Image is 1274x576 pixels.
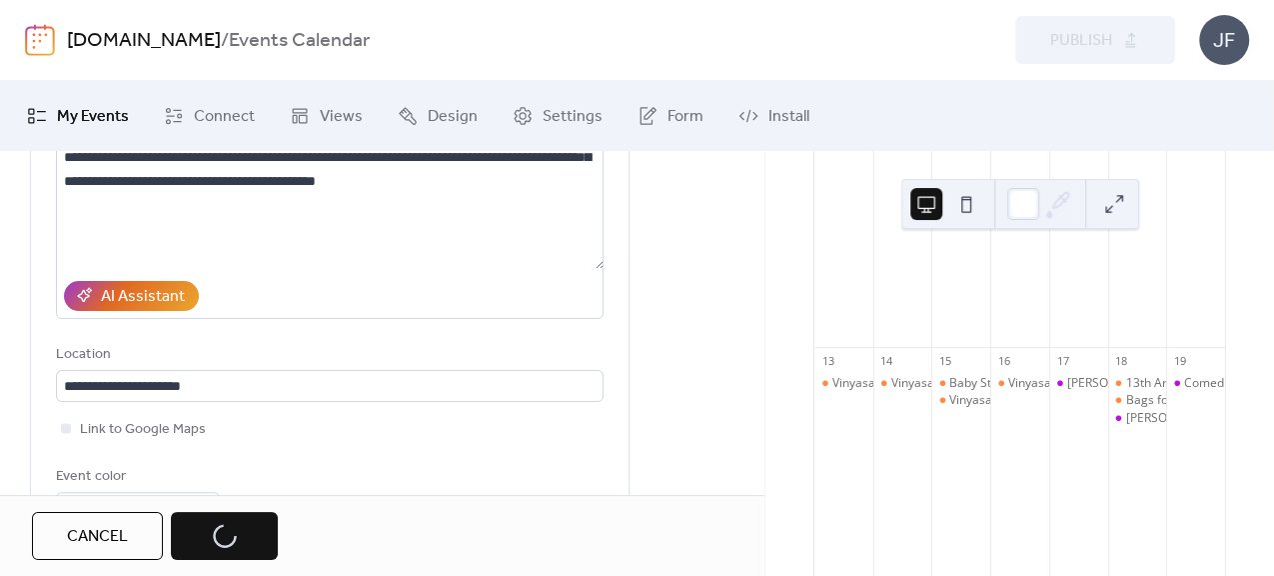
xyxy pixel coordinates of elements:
[56,343,600,367] div: Location
[623,89,718,143] a: Form
[1199,15,1249,65] div: JF
[768,105,809,129] span: Install
[67,525,128,549] span: Cancel
[1172,353,1187,368] div: 19
[32,512,163,560] button: Cancel
[67,22,221,60] a: [DOMAIN_NAME]
[229,22,370,60] b: Events Calendar
[990,375,1049,392] div: Vinyasa Flow Yoga Class with Instructor Sara Wheeler of Welcome Home Yoga
[1055,353,1070,368] div: 17
[996,353,1011,368] div: 16
[1108,375,1167,392] div: 13th Annual Archaeology Fair
[101,285,185,309] div: AI Assistant
[931,375,990,392] div: Baby Storytime
[1108,392,1167,409] div: Bags for Wags
[275,89,378,143] a: Views
[80,418,206,442] span: Link to Google Maps
[873,375,932,392] div: Vinyasa Flow Yoga Class with Instructor Sara Wheeler of Welcome Home Yoga
[820,353,835,368] div: 13
[1108,410,1167,427] div: Lance Burton Master Magician & Friends
[57,105,129,129] span: My Events
[12,89,144,143] a: My Events
[1166,375,1225,392] div: Comedian Kevin Cahak at Island Resort and Casino Club 41
[1049,375,1108,392] div: Lance Burton Master Magician & Friends
[814,375,873,392] div: Vinyasa Flow Yoga Class with Instructor Sara Wheeler of Welcome Home Yoga
[383,89,493,143] a: Design
[221,22,229,60] b: /
[64,281,199,311] button: AI Assistant
[428,105,478,129] span: Design
[1114,353,1129,368] div: 18
[56,465,216,489] div: Event color
[937,353,952,368] div: 15
[320,105,363,129] span: Views
[543,105,603,129] span: Settings
[949,375,1034,392] div: Baby Storytime
[1125,392,1206,409] div: Bags for Wags
[149,89,270,143] a: Connect
[194,105,255,129] span: Connect
[667,105,703,129] span: Form
[25,24,55,56] img: logo
[879,353,894,368] div: 14
[498,89,618,143] a: Settings
[723,89,824,143] a: Install
[931,392,990,409] div: Vinyasa Flow Yoga Class with Instructor Sara Wheeler of Welcome Home Yoga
